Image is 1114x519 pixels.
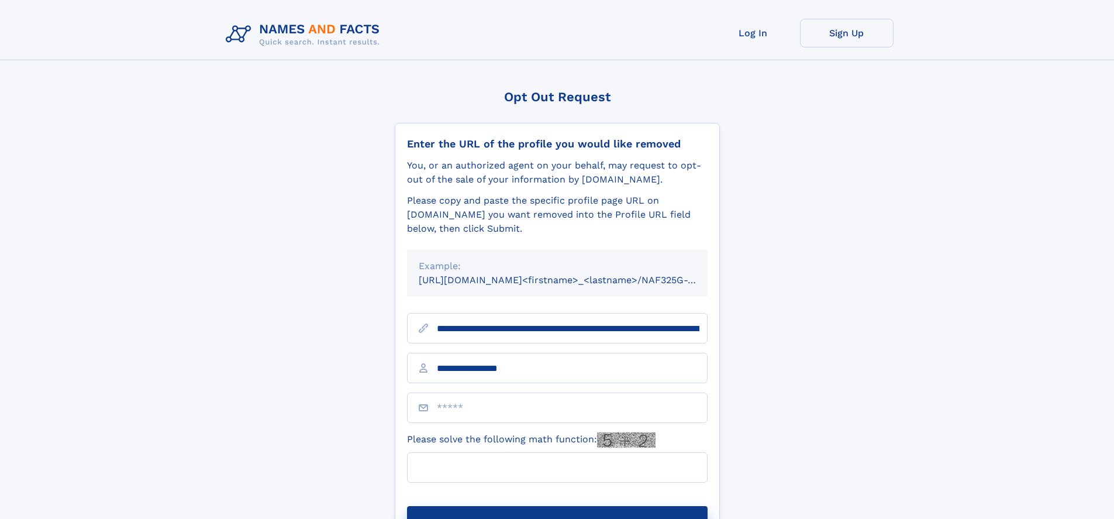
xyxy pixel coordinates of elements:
a: Sign Up [800,19,894,47]
label: Please solve the following math function: [407,432,656,448]
div: You, or an authorized agent on your behalf, may request to opt-out of the sale of your informatio... [407,159,708,187]
img: Logo Names and Facts [221,19,389,50]
div: Please copy and paste the specific profile page URL on [DOMAIN_NAME] you want removed into the Pr... [407,194,708,236]
div: Opt Out Request [395,90,720,104]
div: Example: [419,259,696,273]
small: [URL][DOMAIN_NAME]<firstname>_<lastname>/NAF325G-xxxxxxxx [419,274,730,286]
div: Enter the URL of the profile you would like removed [407,138,708,150]
a: Log In [706,19,800,47]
